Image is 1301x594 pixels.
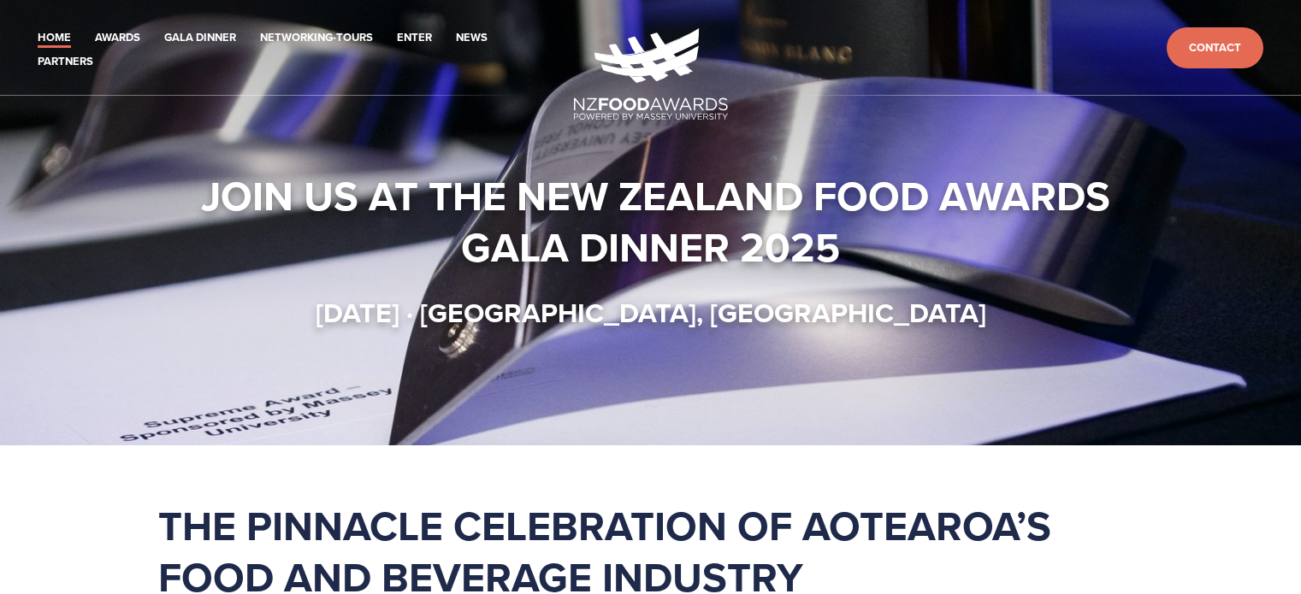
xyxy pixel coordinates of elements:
[1167,27,1263,69] a: Contact
[201,166,1121,277] strong: Join us at the New Zealand Food Awards Gala Dinner 2025
[38,28,71,48] a: Home
[260,28,373,48] a: Networking-Tours
[397,28,432,48] a: Enter
[316,292,986,332] strong: [DATE] · [GEOGRAPHIC_DATA], [GEOGRAPHIC_DATA]
[164,28,236,48] a: Gala Dinner
[95,28,140,48] a: Awards
[38,52,93,72] a: Partners
[456,28,488,48] a: News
